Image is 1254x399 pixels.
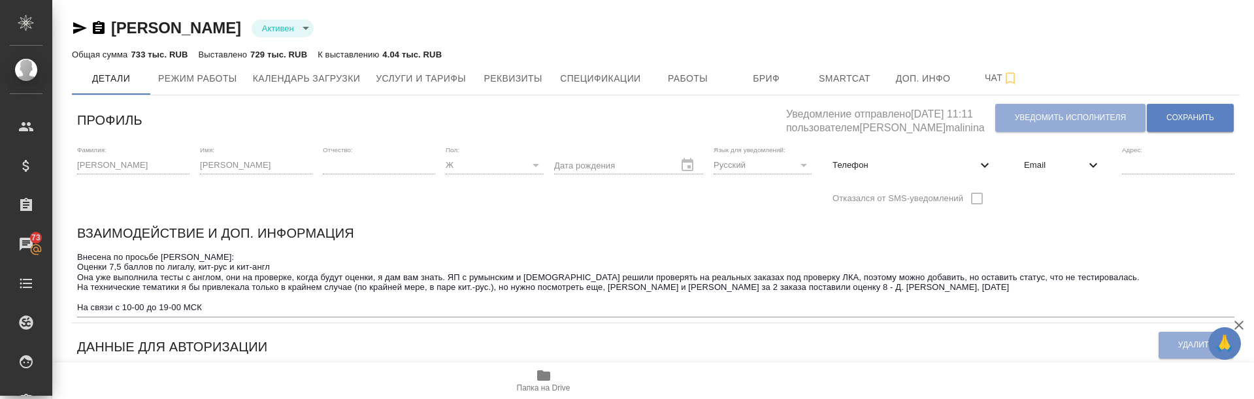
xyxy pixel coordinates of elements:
[1213,330,1236,357] span: 🙏
[77,223,354,244] h6: Взаимодействие и доп. информация
[77,146,107,153] label: Фамилия:
[253,71,361,87] span: Календарь загрузки
[833,159,977,172] span: Телефон
[77,336,267,357] h6: Данные для авторизации
[77,252,1234,313] textarea: Внесена по просьбе [PERSON_NAME]: Оценки 7,5 баллов по лигалу, кит-рус и кит-англ Она уже выполни...
[1166,112,1214,123] span: Сохранить
[72,20,88,36] button: Скопировать ссылку для ЯМессенджера
[80,71,142,87] span: Детали
[382,50,442,59] p: 4.04 тыс. RUB
[822,151,1003,180] div: Телефон
[833,192,963,205] span: Отказался от SMS-уведомлений
[1147,104,1234,132] button: Сохранить
[72,50,131,59] p: Общая сумма
[258,23,298,34] button: Активен
[3,228,49,261] a: 73
[560,71,640,87] span: Спецификации
[250,50,307,59] p: 729 тыс. RUB
[489,362,599,399] button: Папка на Drive
[199,50,251,59] p: Выставлено
[1024,159,1085,172] span: Email
[376,71,466,87] span: Услуги и тарифы
[158,71,237,87] span: Режим работы
[131,50,188,59] p: 733 тыс. RUB
[482,71,544,87] span: Реквизиты
[77,110,142,131] h6: Профиль
[517,383,570,392] span: Папка на Drive
[252,20,314,37] div: Активен
[323,146,353,153] label: Отчество:
[200,146,214,153] label: Имя:
[1014,151,1112,180] div: Email
[970,70,1033,86] span: Чат
[91,20,107,36] button: Скопировать ссылку
[657,71,719,87] span: Работы
[786,101,995,135] h5: Уведомление отправлено [DATE] 11:11 пользователем [PERSON_NAME]malinina
[446,156,544,174] div: Ж
[1002,71,1018,86] svg: Подписаться
[735,71,798,87] span: Бриф
[446,146,459,153] label: Пол:
[714,156,812,174] div: Русский
[1208,327,1241,360] button: 🙏
[318,50,382,59] p: К выставлению
[1122,146,1142,153] label: Адрес:
[24,231,48,244] span: 73
[892,71,955,87] span: Доп. инфо
[714,146,785,153] label: Язык для уведомлений:
[814,71,876,87] span: Smartcat
[111,19,241,37] a: [PERSON_NAME]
